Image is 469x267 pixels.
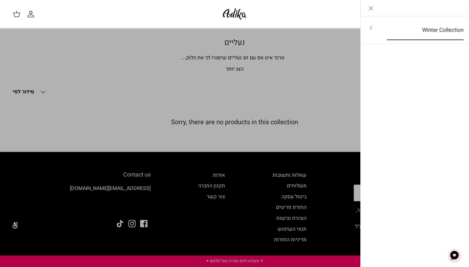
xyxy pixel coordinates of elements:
[27,10,37,18] a: החשבון שלי
[221,6,248,22] img: Adika IL
[5,216,22,234] img: accessibility_icon02.svg
[445,246,464,265] button: צ'אט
